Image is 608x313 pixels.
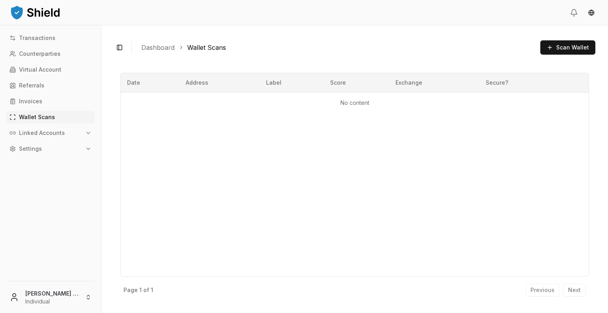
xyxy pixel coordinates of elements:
[6,111,95,123] a: Wallet Scans
[6,95,95,108] a: Invoices
[9,4,61,20] img: ShieldPay Logo
[25,289,79,298] p: [PERSON_NAME] [PERSON_NAME]
[389,73,479,92] th: Exchange
[6,47,95,60] a: Counterparties
[19,83,44,88] p: Referrals
[19,114,55,120] p: Wallet Scans
[556,44,589,51] span: Scan Wallet
[19,35,55,41] p: Transactions
[141,43,534,52] nav: breadcrumb
[540,40,595,55] button: Scan Wallet
[6,79,95,92] a: Referrals
[19,67,61,72] p: Virtual Account
[143,287,149,293] p: of
[151,287,153,293] p: 1
[19,130,65,136] p: Linked Accounts
[6,63,95,76] a: Virtual Account
[19,99,42,104] p: Invoices
[127,99,582,107] p: No content
[25,298,79,305] p: Individual
[479,73,560,92] th: Secure?
[6,32,95,44] a: Transactions
[3,285,98,310] button: [PERSON_NAME] [PERSON_NAME]Individual
[19,146,42,152] p: Settings
[324,73,389,92] th: Score
[187,43,226,52] a: Wallet Scans
[6,127,95,139] button: Linked Accounts
[179,73,260,92] th: Address
[19,51,61,57] p: Counterparties
[121,73,179,92] th: Date
[260,73,324,92] th: Label
[123,287,138,293] p: Page
[139,287,142,293] p: 1
[6,142,95,155] button: Settings
[141,43,175,52] a: Dashboard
